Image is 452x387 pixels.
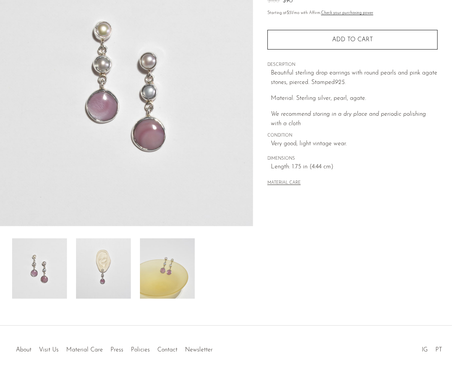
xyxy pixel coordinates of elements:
span: DESCRIPTION [267,62,438,68]
a: Contact [157,347,177,353]
span: Add to cart [332,37,373,43]
span: Very good; light vintage wear. [271,139,438,149]
p: Material: Sterling silver, pearl, agate. [271,94,438,104]
em: 925. [335,79,346,85]
ul: Social Medias [418,341,446,355]
a: PT [435,347,442,353]
span: CONDITION [267,132,438,139]
span: Length: 1.75 in (4.44 cm) [271,162,438,172]
a: Press [110,347,123,353]
p: Starting at /mo with Affirm. [267,10,438,17]
a: Check your purchasing power - Learn more about Affirm Financing (opens in modal) [321,11,373,15]
button: Add to cart [267,30,438,50]
img: Agate Pearl Earrings [12,238,67,299]
i: We recommend storing in a dry place and periodic polishing with a cloth [271,111,426,127]
ul: Quick links [12,341,216,355]
a: Visit Us [39,347,59,353]
button: MATERIAL CARE [267,180,301,186]
a: Material Care [66,347,103,353]
img: Agate Pearl Earrings [140,238,195,299]
p: Beautiful sterling drop earrings with round pearls and pink agate stones, pierced. Stamped [271,68,438,88]
span: $31 [287,11,292,15]
a: Policies [131,347,150,353]
a: About [16,347,31,353]
span: DIMENSIONS [267,155,438,162]
img: Agate Pearl Earrings [76,238,131,299]
a: IG [422,347,428,353]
